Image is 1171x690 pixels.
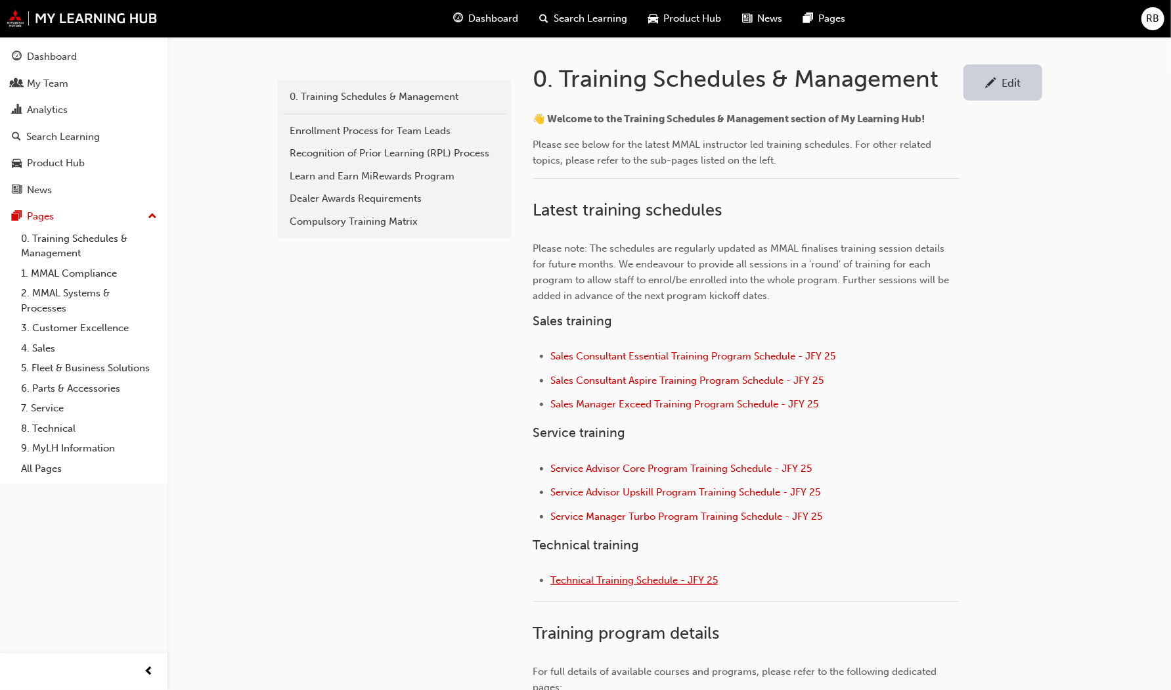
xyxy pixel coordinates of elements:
div: Dashboard [27,49,77,64]
div: Analytics [27,103,68,118]
a: 0. Training Schedules & Management [16,229,162,264]
button: DashboardMy TeamAnalyticsSearch LearningProduct HubNews [5,42,162,204]
a: Dashboard [5,45,162,69]
div: Compulsory Training Matrix [290,214,500,229]
span: 👋 Welcome to the Training Schedules & Management section of My Learning Hub! [533,113,925,125]
a: pages-iconPages [793,5,856,32]
span: pencil-icon [985,78,996,91]
span: prev-icon [144,664,154,680]
span: Search Learning [554,11,628,26]
span: Training program details [533,623,719,643]
a: search-iconSearch Learning [529,5,638,32]
div: Pages [27,209,54,224]
div: Enrollment Process for Team Leads [290,124,500,139]
span: Latest training schedules [533,200,722,220]
a: 7. Service [16,398,162,419]
a: News [5,178,162,202]
span: search-icon [12,131,21,143]
a: Service Manager Turbo Program Training Schedule - JFY 25 [550,511,822,522]
a: Service Advisor Upskill Program Training Schedule - JFY 25 [550,486,820,498]
a: 4. Sales [16,338,162,359]
span: guage-icon [12,51,22,63]
div: Search Learning [26,129,100,145]
span: chart-icon [12,104,22,116]
span: RB [1147,11,1160,26]
span: car-icon [12,158,22,170]
div: My Team [27,76,68,91]
a: Technical Training Schedule - JFY 25 [550,574,718,586]
div: Dealer Awards Requirements [290,191,500,206]
a: guage-iconDashboard [443,5,529,32]
a: My Team [5,72,162,96]
span: search-icon [540,11,549,27]
a: 2. MMAL Systems & Processes [16,283,162,318]
a: news-iconNews [732,5,793,32]
h1: 0. Training Schedules & Management [533,64,963,93]
a: Product Hub [5,151,162,175]
a: Sales Manager Exceed Training Program Schedule - JFY 25 [550,398,818,410]
span: car-icon [649,11,659,27]
a: 6. Parts & Accessories [16,379,162,399]
span: Technical training [533,538,639,553]
div: Learn and Earn MiRewards Program [290,169,500,184]
button: Pages [5,204,162,229]
span: Please note: The schedules are regularly updated as MMAL finalises training session details for f... [533,242,952,302]
span: Dashboard [469,11,519,26]
span: guage-icon [454,11,464,27]
span: people-icon [12,78,22,90]
div: 0. Training Schedules & Management [290,89,500,104]
a: Enrollment Process for Team Leads [283,120,506,143]
span: news-icon [12,185,22,196]
a: All Pages [16,459,162,479]
span: Sales training [533,313,612,329]
a: Compulsory Training Matrix [283,210,506,233]
a: 1. MMAL Compliance [16,264,162,284]
a: 3. Customer Excellence [16,318,162,338]
span: Please see below for the latest MMAL instructor led training schedules. For other related topics,... [533,139,934,166]
a: 9. MyLH Information [16,438,162,459]
a: Sales Consultant Aspire Training Program Schedule - JFY 25 [550,375,824,386]
a: Service Advisor Core Program Training Schedule - JFY 25 [550,463,812,474]
a: Search Learning [5,125,162,149]
a: 5. Fleet & Business Solutions [16,358,162,379]
a: Dealer Awards Requirements [283,187,506,210]
span: Service training [533,425,625,440]
a: Recognition of Prior Learning (RPL) Process [283,142,506,165]
a: 8. Technical [16,419,162,439]
a: 0. Training Schedules & Management [283,85,506,108]
span: pages-icon [804,11,814,27]
a: Learn and Earn MiRewards Program [283,165,506,188]
a: Analytics [5,98,162,122]
span: Product Hub [664,11,722,26]
span: up-icon [148,208,157,225]
div: News [27,183,52,198]
button: RB [1141,7,1164,30]
span: pages-icon [12,211,22,223]
span: Pages [819,11,846,26]
div: Recognition of Prior Learning (RPL) Process [290,146,500,161]
div: Edit [1002,76,1021,89]
img: mmal [7,10,158,27]
span: news-icon [743,11,753,27]
span: News [758,11,783,26]
a: car-iconProduct Hub [638,5,732,32]
a: Sales Consultant Essential Training Program Schedule - JFY 25 [550,350,835,362]
a: Edit [963,64,1042,101]
div: Product Hub [27,156,85,171]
